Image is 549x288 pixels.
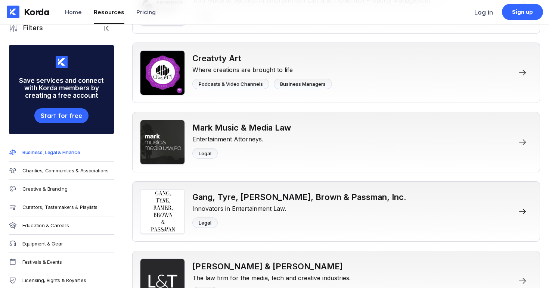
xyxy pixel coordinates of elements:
a: Creative & Branding [9,180,114,198]
div: Legal [199,150,211,156]
div: The law firm for the media, tech and creative industries. [192,271,351,282]
div: Mark Music & Media Law [192,123,291,132]
div: Pricing [136,9,156,16]
div: Business, Legal & Finance [22,149,80,155]
a: Equipment & Gear [9,235,114,253]
a: Mark Music & Media LawMark Music & Media LawEntertainment Attorneys.Legal [132,112,540,172]
a: Creatvty ArtCreatvty ArtWhere creations are brought to lifePodcasts & Video ChannelsBusiness Mana... [132,43,540,103]
img: Creatvty Art [140,50,185,95]
div: [PERSON_NAME] & [PERSON_NAME] [192,262,351,271]
a: Gang, Tyre, Ramer, Brown & Passman, Inc.Gang, Tyre, [PERSON_NAME], Brown & Passman, Inc.Innovator... [132,181,540,242]
a: Festivals & Events [9,253,114,271]
div: Business Managers [280,81,326,87]
div: Festivals & Events [22,259,62,265]
div: Innovators in Entertainment Law. [192,202,406,212]
button: Start for free [34,108,88,123]
div: Gang, Tyre, [PERSON_NAME], Brown & Passman, Inc. [192,192,406,202]
div: Creatvty Art [192,53,332,63]
div: Curators, Tastemakers & Playlists [22,204,97,210]
div: Filters [18,24,43,33]
a: Charities, Communities & Associations [9,162,114,180]
div: Start for free [41,112,82,119]
div: Creative & Branding [22,186,67,192]
img: Mark Music & Media Law [140,120,185,165]
div: Resources [94,9,124,16]
div: Equipment & Gear [22,241,63,247]
a: Business, Legal & Finance [9,143,114,162]
div: Sign up [512,8,533,16]
a: Sign up [502,4,543,20]
div: Home [65,9,82,16]
div: Where creations are brought to life [192,63,332,73]
div: Licensing, Rights & Royalties [22,277,86,283]
a: Curators, Tastemakers & Playlists [9,198,114,216]
div: Charities, Communities & Associations [22,168,109,173]
a: Education & Careers [9,216,114,235]
div: Korda [24,6,49,18]
div: Save services and connect with Korda members by creating a free account [9,68,114,108]
div: Education & Careers [22,222,69,228]
div: Log in [474,9,493,16]
div: Entertainment Attorneys. [192,132,291,143]
div: Legal [199,220,211,226]
img: Gang, Tyre, Ramer, Brown & Passman, Inc. [140,189,185,234]
div: Podcasts & Video Channels [199,81,263,87]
